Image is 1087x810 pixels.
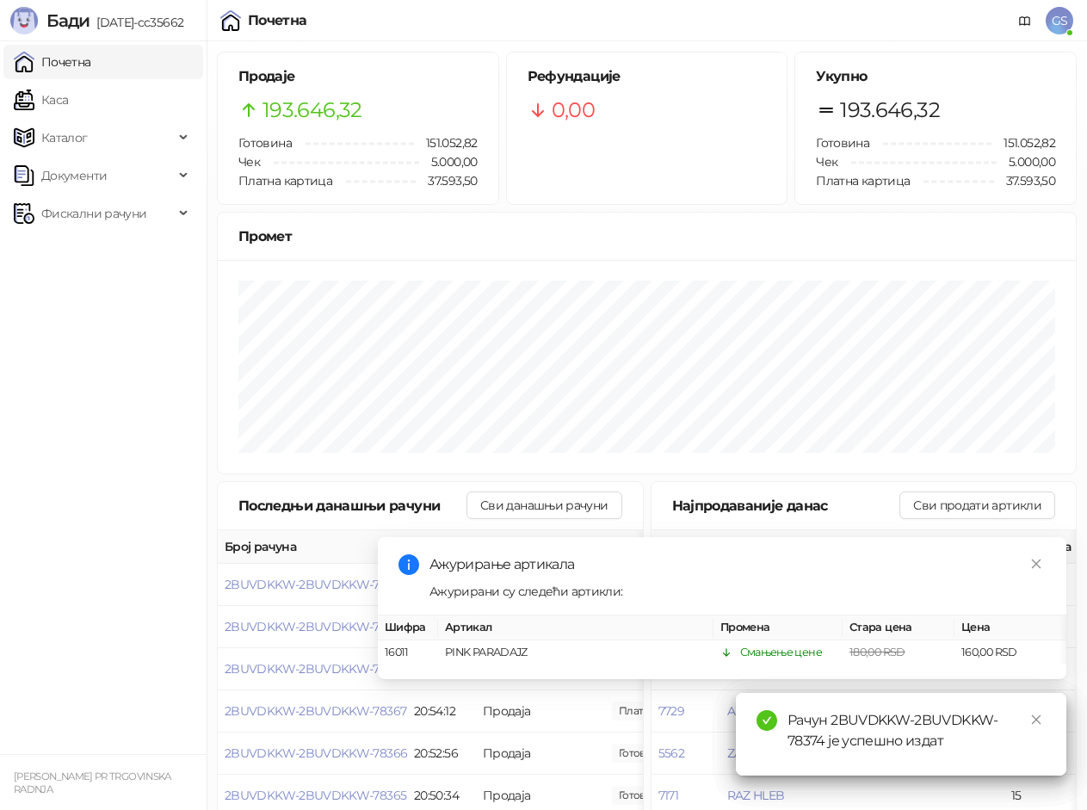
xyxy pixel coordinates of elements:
[262,94,362,127] span: 193.646,32
[605,530,777,564] th: Начини плаћања
[1027,554,1046,573] a: Close
[727,703,820,719] button: AMSTEL LIM 0,5L
[14,45,91,79] a: Почетна
[416,171,477,190] span: 37.593,50
[740,644,822,661] div: Смањење цене
[1030,714,1042,726] span: close
[652,530,720,564] th: Шифра
[757,710,777,731] span: check-circle
[225,788,406,803] button: 2BUVDKKW-2BUVDKKW-78365
[727,745,852,761] button: ZAJECARSKO LIM 0,5L
[429,554,1046,575] div: Ажурирање артикала
[378,615,438,640] th: Шифра
[398,554,419,575] span: info-circle
[225,661,407,677] button: 2BUVDKKW-2BUVDKKW-78368
[1030,558,1042,570] span: close
[46,10,90,31] span: Бади
[612,786,670,805] span: 442,71
[466,492,621,519] button: Сви данашњи рачуни
[552,94,595,127] span: 0,00
[843,615,954,640] th: Стара цена
[787,710,1046,751] div: Рачун 2BUVDKKW-2BUVDKKW-78375 је успешно издат
[414,133,478,152] span: 151.052,82
[658,788,678,803] button: 7171
[218,530,407,564] th: Број рачуна
[1046,7,1073,34] span: GS
[612,744,670,763] span: 1.196,99
[407,733,476,775] td: 20:52:56
[238,173,332,189] span: Платна картица
[672,495,900,516] div: Најпродаваније данас
[476,530,605,564] th: Врста трансакције
[225,703,406,719] button: 2BUVDKKW-2BUVDKKW-78367
[14,83,68,117] a: Каса
[991,133,1055,152] span: 151.052,82
[14,770,171,795] small: [PERSON_NAME] PR TRGOVINSKA RADNJA
[41,196,146,231] span: Фискални рачуни
[238,66,478,87] h5: Продаје
[899,492,1055,519] button: Сви продати артикли
[10,7,38,34] img: Logo
[476,733,605,775] td: Продаја
[658,703,684,719] button: 7729
[238,154,260,170] span: Чек
[994,171,1055,190] span: 37.593,50
[225,619,407,634] button: 2BUVDKKW-2BUVDKKW-78369
[816,154,837,170] span: Чек
[658,745,684,761] button: 5562
[407,530,476,564] th: Време
[429,582,1046,601] div: Ажурирани су следећи артикли:
[1004,530,1082,564] th: Количина
[849,646,905,659] span: 180,00 RSD
[528,66,767,87] h5: Рефундације
[378,640,438,665] td: 16011
[225,577,406,592] button: 2BUVDKKW-2BUVDKKW-78370
[90,15,183,30] span: [DATE]-cc35662
[1027,710,1046,729] a: Close
[41,158,107,193] span: Документи
[720,530,1004,564] th: Назив
[476,690,605,733] td: Продаја
[954,615,1066,640] th: Цена
[997,152,1055,171] span: 5.000,00
[816,135,869,151] span: Готовина
[248,14,307,28] div: Почетна
[438,640,713,665] td: PINK PARADAJZ
[816,173,910,189] span: Платна картица
[1011,7,1039,34] a: Документација
[727,788,785,803] button: RAZ HLEB
[41,121,88,155] span: Каталог
[225,745,407,761] button: 2BUVDKKW-2BUVDKKW-78366
[840,94,940,127] span: 193.646,32
[612,702,704,720] span: 540,38
[407,690,476,733] td: 20:54:12
[816,66,1055,87] h5: Укупно
[713,615,843,640] th: Промена
[238,226,1055,247] div: Промет
[419,152,478,171] span: 5.000,00
[238,495,466,516] div: Последњи данашњи рачуни
[238,135,292,151] span: Готовина
[438,615,713,640] th: Артикал
[954,640,1066,665] td: 160,00 RSD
